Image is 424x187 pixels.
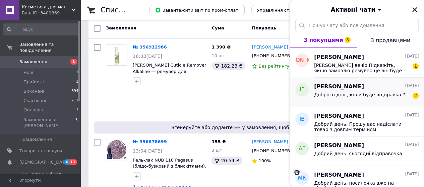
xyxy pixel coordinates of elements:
[23,98,46,104] span: Скасовані
[314,142,364,150] span: [PERSON_NAME]
[101,6,169,14] h1: Список замовлень
[133,139,167,144] a: № 356878699
[211,53,226,58] span: 10 шт.
[357,32,424,48] button: З продавцями
[370,37,410,43] span: З продавцями
[300,86,304,94] span: ІГ
[314,121,409,132] span: Добрий день. Прошу вас надіслати товар з довгим терміном придатності. Дякую
[211,157,242,165] div: 20.54 ₴
[411,6,419,14] button: Закрити
[252,148,292,153] span: [PHONE_NUMBER]
[76,79,78,85] span: 1
[413,93,419,99] span: 2
[23,70,33,76] span: Нові
[252,44,288,51] a: [PERSON_NAME]
[106,44,127,65] img: Фото товару
[3,23,79,35] input: Пошук
[211,62,245,70] div: 182.23 ₴
[19,41,80,54] span: Замовлення та повідомлення
[64,159,69,165] span: 6
[23,79,44,85] span: Прийняті
[133,148,162,154] span: 13:04[DATE]
[155,7,239,13] span: Завантажити звіт по пром-оплаті
[71,98,78,104] span: 211
[290,78,424,107] button: ІГ[PERSON_NAME][DATE]Доброго дня , коли буде відправка ?2
[290,32,357,48] button: З покупцями3
[19,159,69,165] span: [DEMOGRAPHIC_DATA]
[23,107,45,113] span: Оплачені
[133,158,206,175] a: Гель-лак NUB 110 Pegasus (блідо-бузковий з блискітками), 8 мл
[97,124,408,131] span: Згенеруйте або додайте ЕН у замовлення, щоб отримати оплату
[295,19,419,32] input: Пошук чату або повідомлення
[133,44,167,50] a: № 356912986
[258,158,271,163] span: 100%
[314,92,405,97] span: Доброго дня , коли буде відправка ?
[405,83,419,89] span: [DATE]
[23,117,76,129] span: Замовлення з [PERSON_NAME]
[19,171,62,183] span: Показники роботи компанії
[69,159,77,165] span: 11
[314,83,364,91] span: [PERSON_NAME]
[314,171,364,179] span: [PERSON_NAME]
[19,148,62,154] span: Товари та послуги
[133,63,206,80] a: [PERSON_NAME] Cuticle Remover Alkaline — ремувер для кутикули, лужний, 250 мл
[76,117,78,129] span: 0
[299,145,306,153] span: АГ
[280,57,324,64] span: [PERSON_NAME]
[299,115,305,123] span: ІВ
[290,136,424,166] button: АГ[PERSON_NAME][DATE]Добрий день. сьогодні відправочка
[405,112,419,118] span: [DATE]
[211,148,224,153] span: 2 шт.
[19,59,47,65] span: Замовлення
[106,25,136,30] span: Замовлення
[298,174,306,182] span: МК
[345,37,351,43] span: 3
[314,54,364,61] span: [PERSON_NAME]
[23,88,44,94] span: Виконані
[314,112,364,120] span: [PERSON_NAME]
[211,44,230,50] span: 1 390 ₴
[106,139,127,160] a: Фото товару
[211,139,226,144] span: 155 ₴
[290,107,424,136] button: ІВ[PERSON_NAME][DATE]Добрий день. Прошу вас надіслати товар з довгим терміном придатності. Дякую
[76,70,78,76] span: 1
[252,25,276,30] span: Покупець
[405,142,419,148] span: [DATE]
[314,151,402,156] span: Добрий день. сьогодні відправочка
[252,53,292,58] span: [PHONE_NUMBER]
[71,88,78,94] span: 694
[70,59,77,65] span: 1
[211,25,224,30] span: Cума
[258,64,289,69] span: Без рейтингу
[405,54,419,59] span: [DATE]
[314,63,409,73] span: [PERSON_NAME] вечір Підкажіть, якщо замовлю ремувер це він буде аж з 28 числа готовий до відправки?
[106,44,127,66] a: Фото товару
[330,5,375,14] span: Активні чати
[251,5,313,15] button: Управління статусами
[304,37,343,43] span: З покупцями
[133,54,162,59] span: 16:00[DATE]
[22,10,80,16] div: Ваш ID: 3409869
[290,48,424,78] button: [PERSON_NAME][PERSON_NAME][DATE][PERSON_NAME] вечір Підкажіть, якщо замовлю ремувер це він буде а...
[22,4,72,10] span: Косметика для манікюру і педикюру
[405,171,419,177] span: [DATE]
[413,63,419,69] span: 1
[106,139,127,160] img: Фото товару
[76,107,78,113] span: 7
[257,8,308,13] span: Управління статусами
[309,5,405,14] button: Активні чати
[149,5,245,15] button: Завантажити звіт по пром-оплаті
[252,139,288,145] a: [PERSON_NAME]
[19,136,52,143] span: Повідомлення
